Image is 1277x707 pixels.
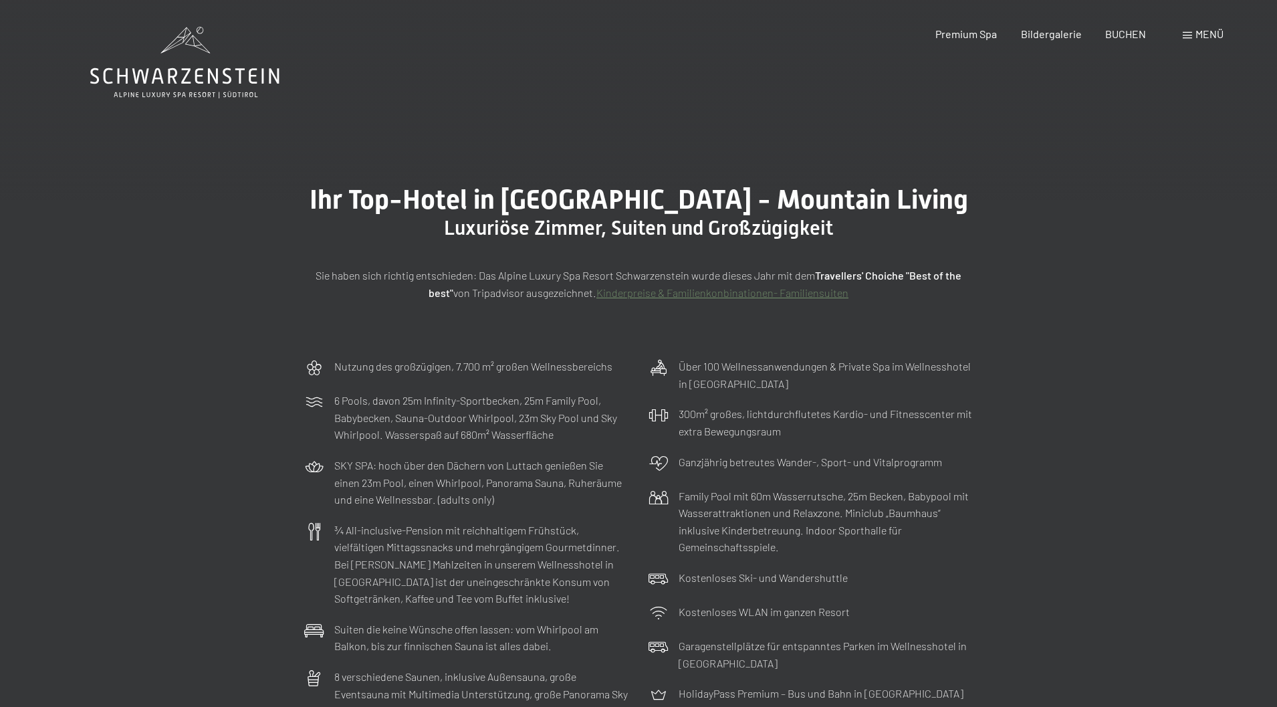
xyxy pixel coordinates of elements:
p: Family Pool mit 60m Wasserrutsche, 25m Becken, Babypool mit Wasserattraktionen und Relaxzone. Min... [679,488,973,556]
p: 300m² großes, lichtdurchflutetes Kardio- und Fitnesscenter mit extra Bewegungsraum [679,405,973,439]
p: Kostenloses Ski- und Wandershuttle [679,569,848,587]
a: Kinderpreise & Familienkonbinationen- Familiensuiten [596,286,848,299]
a: Bildergalerie [1021,27,1082,40]
span: Menü [1195,27,1224,40]
a: Premium Spa [935,27,997,40]
p: Über 100 Wellnessanwendungen & Private Spa im Wellnesshotel in [GEOGRAPHIC_DATA] [679,358,973,392]
a: BUCHEN [1105,27,1146,40]
strong: Travellers' Choiche "Best of the best" [429,269,961,299]
span: Luxuriöse Zimmer, Suiten und Großzügigkeit [444,216,833,239]
p: Garagenstellplätze für entspanntes Parken im Wellnesshotel in [GEOGRAPHIC_DATA] [679,637,973,672]
p: ¾ All-inclusive-Pension mit reichhaltigem Frühstück, vielfältigen Mittagssnacks und mehrgängigem ... [334,522,628,607]
p: Suiten die keine Wünsche offen lassen: vom Whirlpool am Balkon, bis zur finnischen Sauna ist alle... [334,621,628,655]
p: Ganzjährig betreutes Wander-, Sport- und Vitalprogramm [679,453,942,471]
p: Kostenloses WLAN im ganzen Resort [679,603,850,621]
span: Ihr Top-Hotel in [GEOGRAPHIC_DATA] - Mountain Living [310,184,968,215]
p: SKY SPA: hoch über den Dächern von Luttach genießen Sie einen 23m Pool, einen Whirlpool, Panorama... [334,457,628,508]
p: Sie haben sich richtig entschieden: Das Alpine Luxury Spa Resort Schwarzenstein wurde dieses Jahr... [304,267,973,301]
p: Nutzung des großzügigen, 7.700 m² großen Wellnessbereichs [334,358,612,375]
p: 6 Pools, davon 25m Infinity-Sportbecken, 25m Family Pool, Babybecken, Sauna-Outdoor Whirlpool, 23... [334,392,628,443]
